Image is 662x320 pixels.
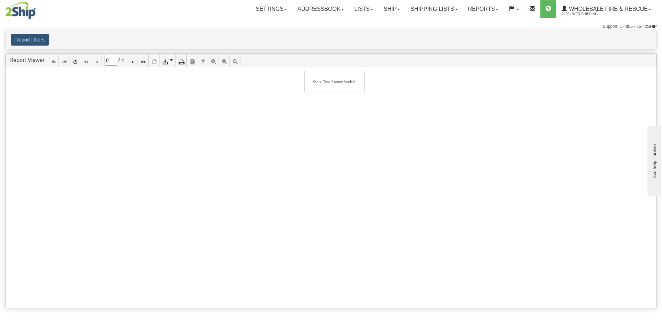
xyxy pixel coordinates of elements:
[149,54,160,67] a: Toggle Print Preview
[349,0,378,18] a: Lists
[567,6,648,12] span: WHOLESALE FIRE & RESCUE
[11,34,49,46] button: Report Filters
[127,54,138,67] a: Next Page
[562,11,614,18] span: 2565 / WFR Shipping
[308,74,361,88] div: Done. Total 4 pages loaded.
[405,0,463,18] a: Shipping lists
[70,54,80,67] a: Refresh
[160,54,176,67] a: Export
[556,0,656,18] a: WHOLESALE FIRE & RESCUE 2565 / WFR Shipping
[5,2,36,19] img: logo2565.jpg
[251,0,292,18] a: Settings
[176,54,187,67] a: Print
[378,0,405,18] a: Ship
[121,57,124,64] span: 4
[118,57,120,64] span: /
[9,57,44,63] a: Report Viewer
[292,0,349,18] a: Addressbook
[5,6,64,11] div: live help - online
[646,124,661,195] iframe: chat widget
[463,0,504,18] a: Reports
[138,54,149,67] a: Last Page
[5,24,657,30] div: Support: 1 - 855 - 55 - 2SHIP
